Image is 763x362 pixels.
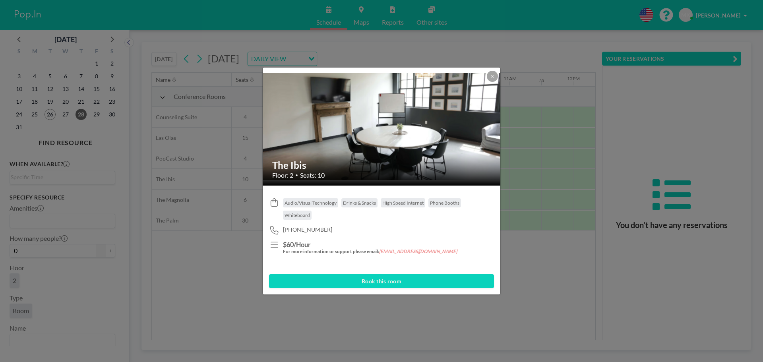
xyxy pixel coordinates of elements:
[272,171,293,179] span: Floor: 2
[430,200,459,206] span: Phone Booths
[283,241,458,249] h3: $60/Hour
[382,200,424,206] span: High Speed Internet
[295,172,298,178] span: •
[263,73,501,180] img: 537.png
[285,212,310,218] span: Whiteboard
[283,249,458,255] h5: For more information or support please email:
[300,171,325,179] span: Seats: 10
[283,226,332,233] span: [PHONE_NUMBER]
[272,159,492,171] h2: The Ibis
[285,200,337,206] span: Audio/Visual Technology
[343,200,376,206] span: Drinks & Snacks
[269,274,494,288] button: Book this room
[379,249,457,254] em: [EMAIL_ADDRESS][DOMAIN_NAME]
